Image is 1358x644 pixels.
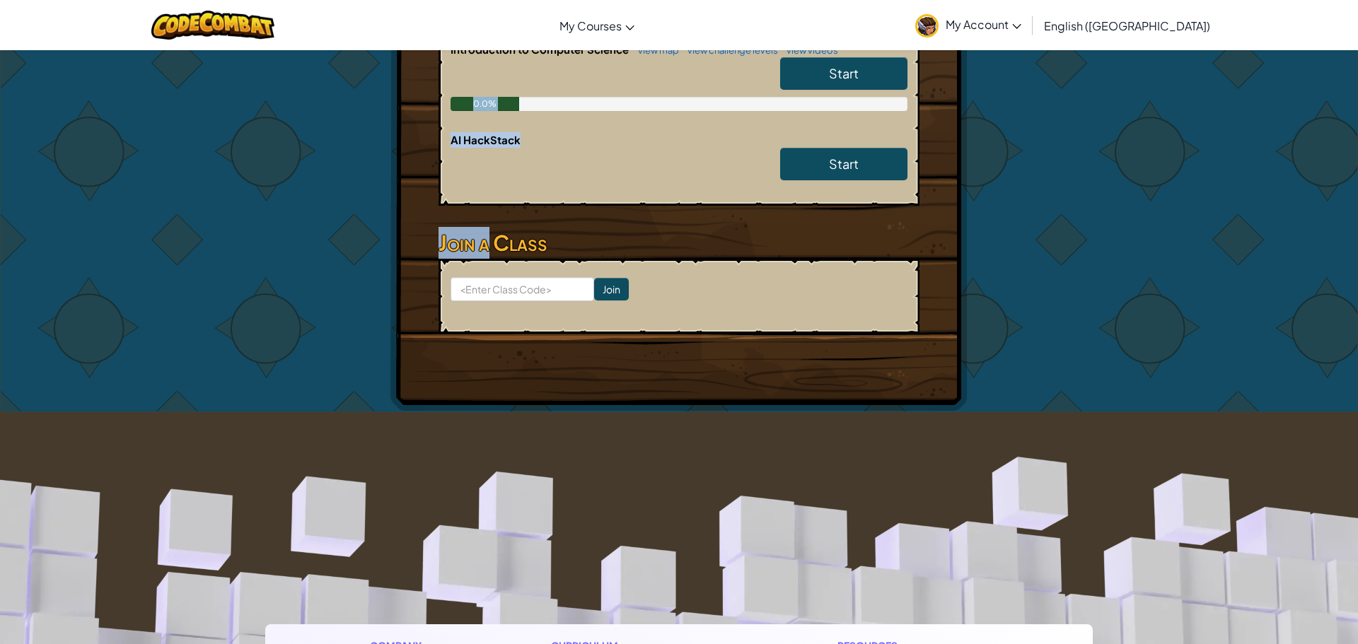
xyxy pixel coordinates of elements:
[829,65,859,81] span: Start
[559,18,622,33] span: My Courses
[829,156,859,172] span: Start
[594,278,629,300] input: Join
[779,45,838,56] a: view videos
[915,14,939,37] img: avatar
[1037,6,1217,45] a: English ([GEOGRAPHIC_DATA])
[439,227,919,259] h3: Join a Class
[552,6,642,45] a: My Courses
[451,277,594,301] input: <Enter Class Code>
[1044,18,1210,33] span: English ([GEOGRAPHIC_DATA])
[451,133,521,146] span: AI HackStack
[680,45,778,56] a: view challenge levels
[780,148,907,180] a: Start
[631,45,679,56] a: view map
[946,17,1021,32] span: My Account
[908,3,1028,47] a: My Account
[151,11,275,40] img: CodeCombat logo
[451,97,519,111] div: 0.0%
